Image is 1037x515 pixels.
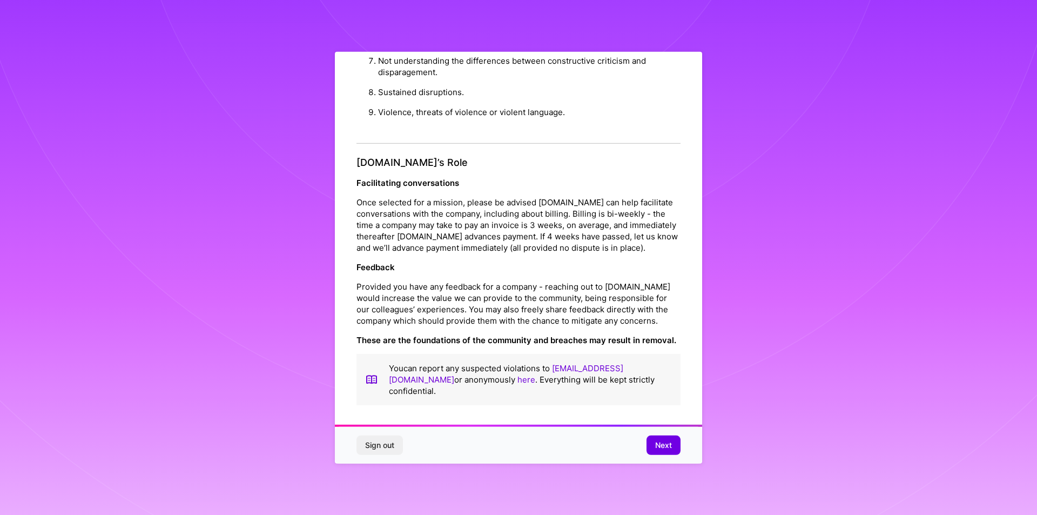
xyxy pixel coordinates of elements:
[517,374,535,385] a: here
[356,335,676,345] strong: These are the foundations of the community and breaches may result in removal.
[356,436,403,455] button: Sign out
[356,197,681,253] p: Once selected for a mission, please be advised [DOMAIN_NAME] can help facilitate conversations wi...
[647,436,681,455] button: Next
[378,51,681,82] li: Not understanding the differences between constructive criticism and disparagement.
[365,440,394,451] span: Sign out
[378,102,681,122] li: Violence, threats of violence or violent language.
[378,82,681,102] li: Sustained disruptions.
[356,178,459,188] strong: Facilitating conversations
[365,363,378,397] img: book icon
[356,281,681,326] p: Provided you have any feedback for a company - reaching out to [DOMAIN_NAME] would increase the v...
[655,440,672,451] span: Next
[389,363,623,385] a: [EMAIL_ADDRESS][DOMAIN_NAME]
[356,157,681,169] h4: [DOMAIN_NAME]’s Role
[356,262,395,272] strong: Feedback
[389,363,672,397] p: You can report any suspected violations to or anonymously . Everything will be kept strictly conf...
